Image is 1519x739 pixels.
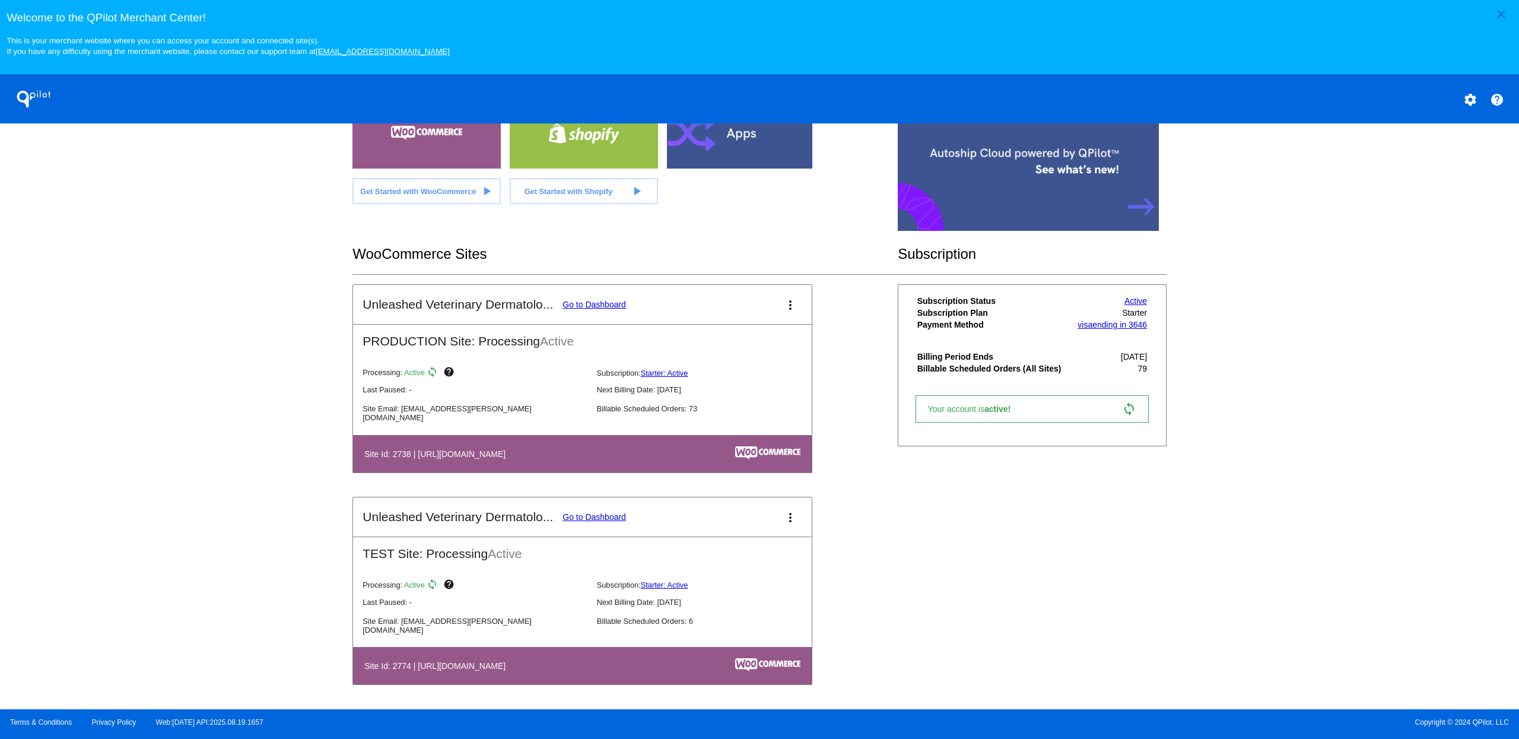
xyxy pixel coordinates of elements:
[1078,320,1147,329] a: visaending in 3646
[353,325,812,348] h2: PRODUCTION Site: Processing
[363,579,587,593] p: Processing:
[364,449,511,459] h4: Site Id: 2738 | [URL][DOMAIN_NAME]
[10,87,58,111] h1: QPilot
[1490,93,1504,107] mat-icon: help
[404,369,425,378] span: Active
[783,298,797,312] mat-icon: more_vert
[364,661,511,671] h4: Site Id: 2774 | [URL][DOMAIN_NAME]
[597,598,821,607] p: Next Billing Date: [DATE]
[917,363,1072,374] th: Billable Scheduled Orders (All Sites)
[597,404,821,413] p: Billable Scheduled Orders: 73
[597,617,821,626] p: Billable Scheduled Orders: 6
[427,366,441,380] mat-icon: sync
[917,296,1072,306] th: Subscription Status
[360,187,476,196] span: Get Started with WooCommerce
[352,178,501,204] a: Get Started with WooCommerce
[1463,93,1477,107] mat-icon: settings
[363,297,553,312] h2: Unleashed Veterinary Dermatolo...
[641,581,688,589] a: Starter: Active
[630,184,644,198] mat-icon: play_arrow
[563,300,626,309] a: Go to Dashboard
[363,598,587,607] p: Last Paused: -
[917,307,1072,318] th: Subscription Plan
[404,581,425,589] span: Active
[563,512,626,522] a: Go to Dashboard
[597,581,821,589] p: Subscription:
[735,446,800,459] img: c53aa0e5-ae75-48aa-9bee-956650975ee5
[316,47,450,56] a: [EMAIL_ADDRESS][DOMAIN_NAME]
[1494,7,1508,21] mat-icon: close
[443,579,457,593] mat-icon: help
[363,510,553,524] h2: Unleashed Veterinary Dermatolo...
[363,617,587,635] p: Site Email: [EMAIL_ADDRESS][PERSON_NAME][DOMAIN_NAME]
[898,246,1167,262] h2: Subscription
[928,404,1023,414] span: Your account is
[156,718,263,727] a: Web:[DATE] API:2025.08.19.1657
[427,579,441,593] mat-icon: sync
[540,334,574,348] span: Active
[510,178,658,204] a: Get Started with Shopify
[1124,296,1147,306] a: Active
[641,369,688,378] a: Starter: Active
[363,404,587,422] p: Site Email: [EMAIL_ADDRESS][PERSON_NAME][DOMAIN_NAME]
[7,36,449,56] small: This is your merchant website where you can access your account and connected site(s). If you hav...
[1122,402,1136,416] mat-icon: sync
[488,547,522,560] span: Active
[984,404,1016,414] span: active!
[783,510,797,525] mat-icon: more_vert
[1122,308,1147,318] span: Starter
[770,718,1509,727] span: Copyright © 2024 QPilot, LLC
[363,385,587,394] p: Last Paused: -
[735,658,800,671] img: c53aa0e5-ae75-48aa-9bee-956650975ee5
[1138,364,1148,373] span: 79
[597,369,821,378] p: Subscription:
[10,718,72,727] a: Terms & Conditions
[7,11,1512,24] h3: Welcome to the QPilot Merchant Center!
[1121,352,1147,361] span: [DATE]
[363,366,587,380] p: Processing:
[917,351,1072,362] th: Billing Period Ends
[597,385,821,394] p: Next Billing Date: [DATE]
[525,187,613,196] span: Get Started with Shopify
[443,366,457,380] mat-icon: help
[479,184,494,198] mat-icon: play_arrow
[1078,320,1092,329] span: visa
[917,319,1072,330] th: Payment Method
[916,395,1149,423] a: Your account isactive! sync
[353,537,812,561] h2: TEST Site: Processing
[352,246,898,262] h2: WooCommerce Sites
[92,718,136,727] a: Privacy Policy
